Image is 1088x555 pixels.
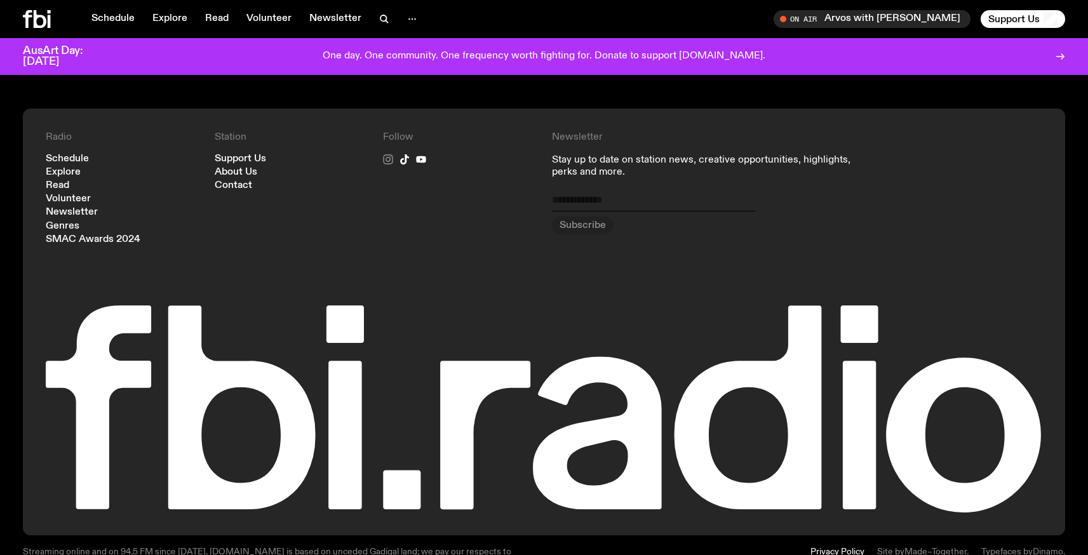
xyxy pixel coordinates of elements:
button: Support Us [981,10,1065,28]
a: Read [198,10,236,28]
a: About Us [215,168,257,177]
h4: Station [215,131,368,144]
a: Explore [145,10,195,28]
button: On AirArvos with [PERSON_NAME] [774,10,970,28]
a: Contact [215,181,252,191]
p: Stay up to date on station news, creative opportunities, highlights, perks and more. [552,154,874,178]
h4: Follow [383,131,537,144]
h4: Newsletter [552,131,874,144]
a: Schedule [84,10,142,28]
a: SMAC Awards 2024 [46,235,140,244]
button: Subscribe [552,217,614,234]
a: Volunteer [46,194,91,204]
a: Newsletter [302,10,369,28]
a: Support Us [215,154,266,164]
a: Schedule [46,154,89,164]
a: Genres [46,222,79,231]
h4: Radio [46,131,199,144]
a: Volunteer [239,10,299,28]
h3: AusArt Day: [DATE] [23,46,104,67]
p: One day. One community. One frequency worth fighting for. Donate to support [DOMAIN_NAME]. [323,51,765,62]
a: Explore [46,168,81,177]
span: Support Us [988,13,1040,25]
a: Newsletter [46,208,98,217]
a: Read [46,181,69,191]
